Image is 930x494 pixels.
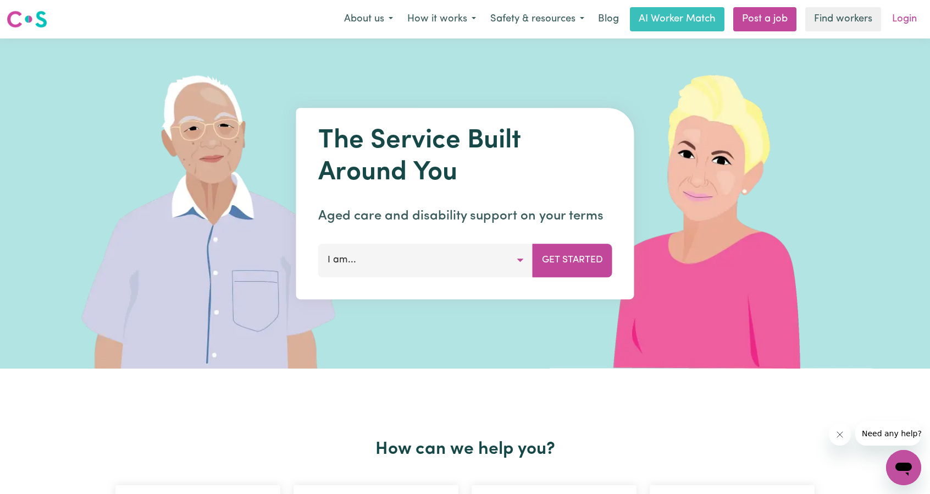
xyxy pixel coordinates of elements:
a: Blog [591,7,625,31]
iframe: Message from company [855,421,921,446]
a: Login [885,7,923,31]
a: Find workers [805,7,881,31]
iframe: Close message [829,424,851,446]
button: Get Started [533,244,612,277]
h2: How can we help you? [109,439,821,460]
iframe: Button to launch messaging window [886,450,921,485]
button: Safety & resources [483,8,591,31]
h1: The Service Built Around You [318,125,612,189]
p: Aged care and disability support on your terms [318,206,612,226]
a: Careseekers logo [7,7,47,32]
img: Careseekers logo [7,9,47,29]
button: About us [337,8,400,31]
button: I am... [318,244,533,277]
a: Post a job [733,7,796,31]
span: Need any help? [7,8,67,17]
button: How it works [400,8,483,31]
a: AI Worker Match [630,7,724,31]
